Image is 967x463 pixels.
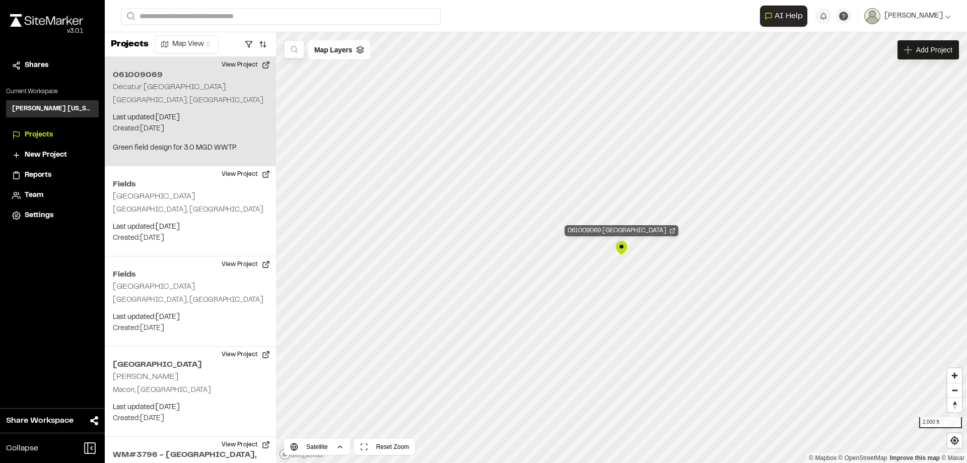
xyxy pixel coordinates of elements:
[113,95,268,106] p: [GEOGRAPHIC_DATA], [GEOGRAPHIC_DATA]
[113,233,268,244] p: Created: [DATE]
[864,8,951,24] button: [PERSON_NAME]
[113,269,268,281] h2: Fields
[775,10,803,22] span: AI Help
[216,166,276,182] button: View Project
[111,38,149,51] p: Projects
[284,439,350,455] button: Satellite
[10,14,83,27] img: rebrand.png
[12,150,93,161] a: New Project
[113,84,226,91] h2: Decatur [GEOGRAPHIC_DATA]
[276,32,967,463] canvas: Map
[10,27,83,36] div: Oh geez...please don't...
[6,415,74,427] span: Share Workspace
[565,225,678,236] div: Open Project
[113,193,195,200] h2: [GEOGRAPHIC_DATA]
[216,256,276,273] button: View Project
[113,112,268,123] p: Last updated: [DATE]
[113,312,268,323] p: Last updated: [DATE]
[760,6,811,27] div: Open AI Assistant
[279,448,323,460] a: Mapbox logo
[760,6,807,27] button: Open AI Assistant
[25,150,67,161] span: New Project
[947,383,962,398] button: Zoom out
[216,347,276,363] button: View Project
[947,368,962,383] button: Zoom in
[6,87,99,96] p: Current Workspace
[314,44,352,55] span: Map Layers
[12,129,93,141] a: Projects
[216,437,276,453] button: View Project
[25,129,53,141] span: Projects
[884,11,943,22] span: [PERSON_NAME]
[6,442,38,454] span: Collapse
[121,8,139,25] button: Search
[25,170,51,181] span: Reports
[12,104,93,113] h3: [PERSON_NAME] [US_STATE]
[113,178,268,190] h2: Fields
[113,359,268,371] h2: [GEOGRAPHIC_DATA]
[916,45,952,55] span: Add Project
[113,69,268,81] h2: 061009069
[12,210,93,221] a: Settings
[113,413,268,424] p: Created: [DATE]
[216,57,276,73] button: View Project
[354,439,415,455] button: Reset Zoom
[947,398,962,412] button: Reset bearing to north
[113,373,178,380] h2: [PERSON_NAME]
[12,60,93,71] a: Shares
[947,398,962,412] span: Reset bearing to north
[839,454,887,461] a: OpenStreetMap
[12,170,93,181] a: Reports
[890,454,940,461] a: Map feedback
[113,143,268,154] p: Green field design for 3.0 MGD WWTP
[113,385,268,396] p: Macon, [GEOGRAPHIC_DATA]
[113,123,268,135] p: Created: [DATE]
[113,323,268,334] p: Created: [DATE]
[113,402,268,413] p: Last updated: [DATE]
[809,454,837,461] a: Mapbox
[864,8,880,24] img: User
[113,205,268,216] p: [GEOGRAPHIC_DATA], [GEOGRAPHIC_DATA]
[947,433,962,448] button: Find my location
[919,417,962,428] div: 2,000 ft
[12,190,93,201] a: Team
[941,454,964,461] a: Maxar
[113,222,268,233] p: Last updated: [DATE]
[25,190,43,201] span: Team
[113,295,268,306] p: [GEOGRAPHIC_DATA], [GEOGRAPHIC_DATA]
[25,210,53,221] span: Settings
[25,60,48,71] span: Shares
[113,283,195,290] h2: [GEOGRAPHIC_DATA]
[614,240,629,255] div: Map marker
